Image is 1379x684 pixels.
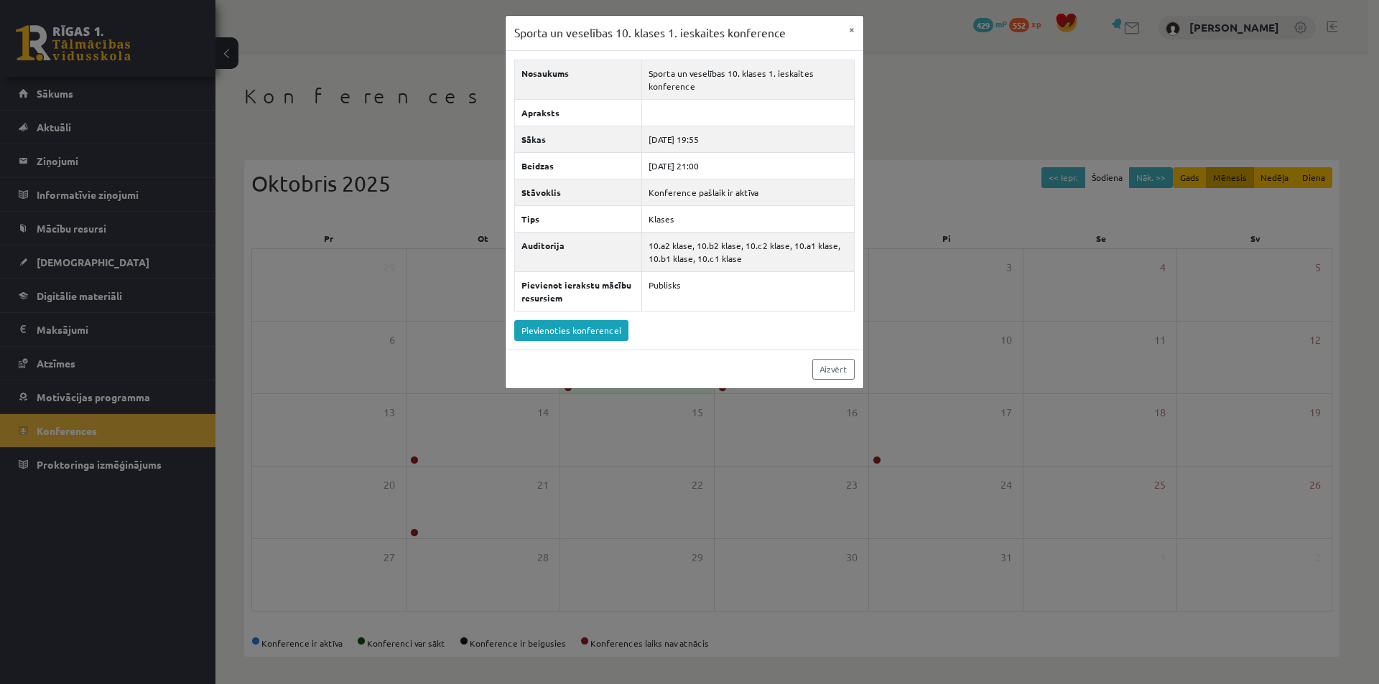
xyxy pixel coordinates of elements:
button: × [840,16,863,43]
a: Pievienoties konferencei [514,320,628,341]
th: Pievienot ierakstu mācību resursiem [514,271,641,311]
th: Beidzas [514,152,641,179]
th: Nosaukums [514,60,641,99]
th: Sākas [514,126,641,152]
th: Tips [514,205,641,232]
td: [DATE] 21:00 [641,152,854,179]
td: [DATE] 19:55 [641,126,854,152]
td: Klases [641,205,854,232]
th: Auditorija [514,232,641,271]
td: Publisks [641,271,854,311]
td: Konference pašlaik ir aktīva [641,179,854,205]
td: 10.a2 klase, 10.b2 klase, 10.c2 klase, 10.a1 klase, 10.b1 klase, 10.c1 klase [641,232,854,271]
a: Aizvērt [812,359,855,380]
th: Stāvoklis [514,179,641,205]
h3: Sporta un veselības 10. klases 1. ieskaites konference [514,24,786,42]
th: Apraksts [514,99,641,126]
td: Sporta un veselības 10. klases 1. ieskaites konference [641,60,854,99]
